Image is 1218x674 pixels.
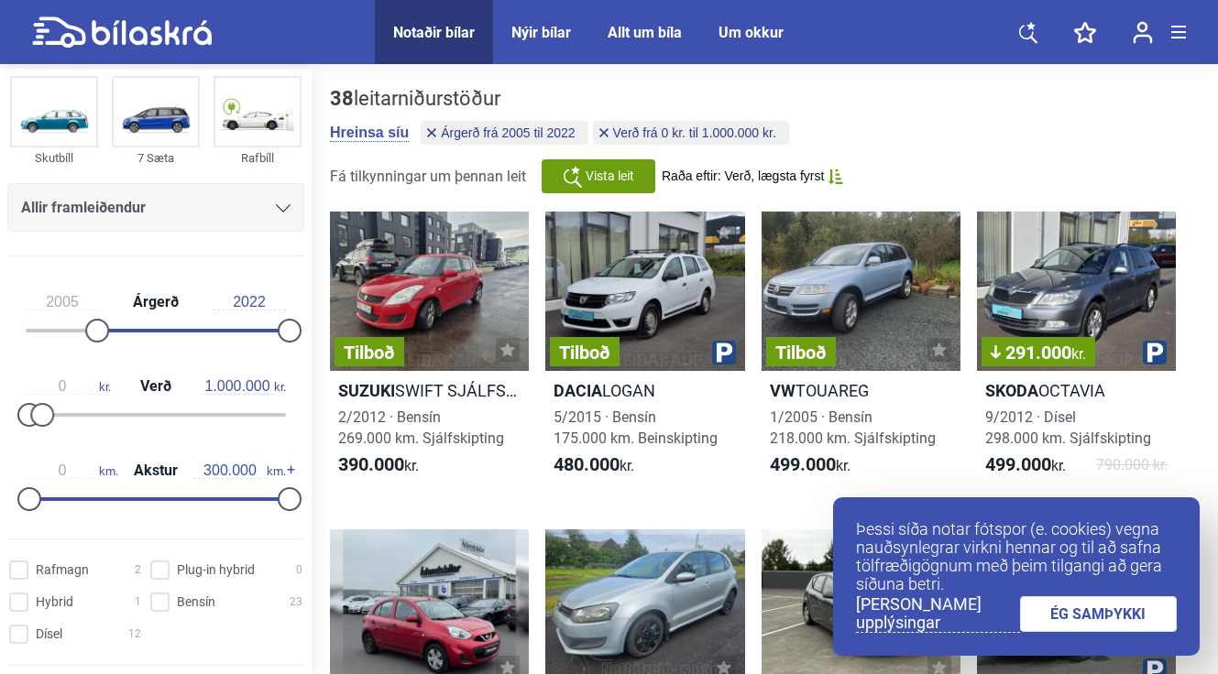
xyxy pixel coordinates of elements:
[985,453,1051,475] b: 499.000
[112,147,200,168] div: 7 Sæta
[290,592,302,612] span: 23
[586,167,634,186] span: Vista leit
[128,625,141,644] span: 12
[214,147,302,168] div: Rafbíll
[856,520,1177,593] p: Þessi síða notar fótspor (e. cookies) vegna nauðsynlegrar virkni hennar og til að safna tölfræðig...
[330,168,526,185] span: Fá tilkynningar um þennan leit
[985,408,1151,447] span: 9/2012 · Dísel 298.000 km. Sjálfskipting
[441,126,575,139] span: Árgerð frá 2005 til 2022
[129,463,182,478] span: Akstur
[593,121,789,145] button: Verð frá 0 kr. til 1.000.000 kr.
[545,212,744,493] a: TilboðDaciaLOGAN5/2015 · Bensín175.000 km. Beinskipting480.000kr.
[421,121,587,145] button: Árgerð frá 2005 til 2022
[775,343,827,362] span: Tilboð
[770,454,850,476] span: kr.
[128,295,183,310] span: Árgerð
[338,453,404,475] b: 390.000
[511,24,571,41] a: Nýir bílar
[338,381,395,400] b: Suzuki
[1143,341,1167,364] img: parking.png
[977,380,1176,401] h2: OCTAVIA
[662,168,824,184] span: Raða eftir: Verð, lægsta fyrst
[338,408,504,447] span: 2/2012 · Bensín 269.000 km. Sjálfskipting
[177,560,255,580] span: Plug-in hybrid
[36,560,89,580] span: Rafmagn
[1020,596,1178,632] a: ÉG SAMÞYKKI
[330,87,794,111] div: leitarniðurstöður
[135,560,141,580] span: 2
[21,195,146,221] span: Allir framleiðendur
[193,462,286,479] span: km.
[559,343,610,362] span: Tilboð
[1096,454,1168,476] span: 790.000 kr.
[770,453,836,475] b: 499.000
[762,212,960,493] a: TilboðVWTOUAREG1/2005 · Bensín218.000 km. Sjálfskipting499.000kr.
[554,454,634,476] span: kr.
[10,147,98,168] div: Skutbíll
[770,381,796,400] b: VW
[36,592,73,612] span: Hybrid
[977,212,1176,493] a: 291.000kr.SkodaOCTAVIA9/2012 · Dísel298.000 km. Sjálfskipting499.000kr.790.000 kr.
[856,595,1020,633] a: [PERSON_NAME] upplýsingar
[330,87,354,110] b: 38
[26,462,118,479] span: km.
[344,343,395,362] span: Tilboð
[177,592,215,612] span: Bensín
[201,378,286,395] span: kr.
[393,24,475,41] a: Notaðir bílar
[662,168,843,184] button: Raða eftir: Verð, lægsta fyrst
[554,381,602,400] b: Dacia
[554,453,620,475] b: 480.000
[26,378,111,395] span: kr.
[296,560,302,580] span: 0
[554,408,718,447] span: 5/2015 · Bensín 175.000 km. Beinskipting
[613,126,776,139] span: Verð frá 0 kr. til 1.000.000 kr.
[991,343,1086,362] span: 291.000
[719,24,784,41] a: Um okkur
[712,341,736,364] img: parking.png
[985,454,1066,476] span: kr.
[762,380,960,401] h2: TOUAREG
[1071,345,1086,363] span: kr.
[770,408,936,447] span: 1/2005 · Bensín 218.000 km. Sjálfskipting
[1133,21,1153,44] img: user-login.svg
[985,381,1038,400] b: Skoda
[330,124,409,142] button: Hreinsa síu
[36,625,62,644] span: Dísel
[608,24,682,41] a: Allt um bíla
[338,454,419,476] span: kr.
[545,380,744,401] h2: LOGAN
[330,212,529,493] a: TilboðSuzukiSWIFT SJÁLFSKIPTUR2/2012 · Bensín269.000 km. Sjálfskipting390.000kr.
[135,592,141,612] span: 1
[136,379,176,394] span: Verð
[330,380,529,401] h2: SWIFT SJÁLFSKIPTUR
